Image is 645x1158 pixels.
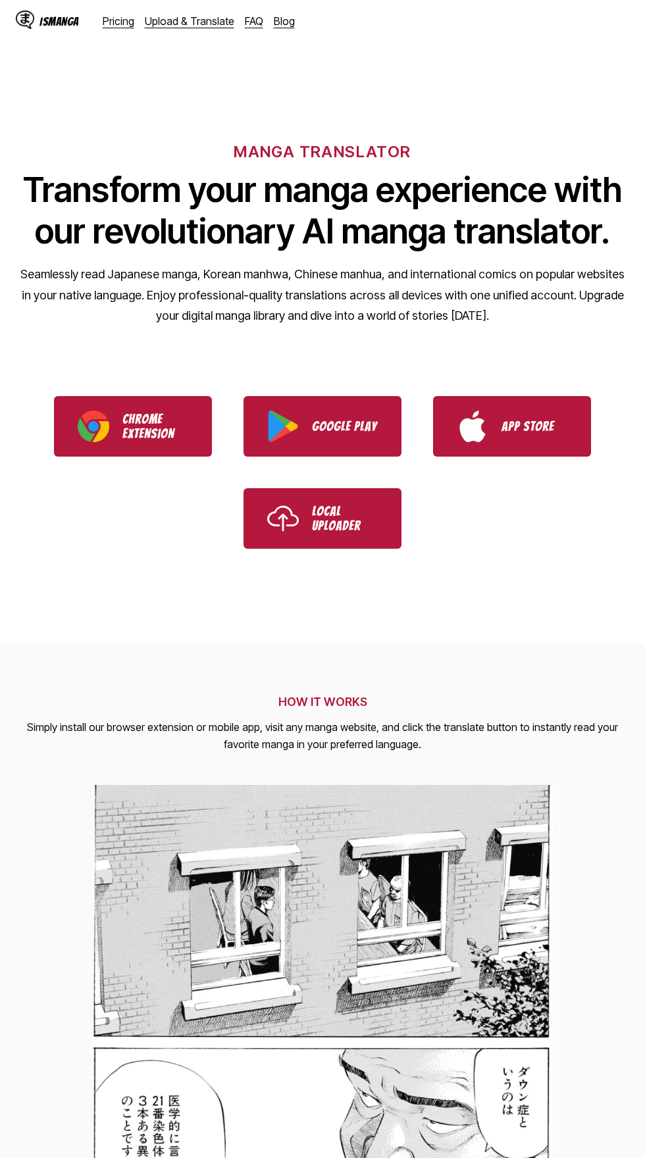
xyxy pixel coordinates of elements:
[145,14,234,28] a: Upload & Translate
[312,504,378,533] p: Local Uploader
[20,264,625,326] p: Seamlessly read Japanese manga, Korean manhwa, Chinese manhua, and international comics on popula...
[433,396,591,457] a: Download IsManga from App Store
[54,396,212,457] a: Download IsManga Chrome Extension
[122,412,188,441] p: Chrome Extension
[457,411,488,442] img: App Store logo
[267,503,299,534] img: Upload icon
[16,11,103,32] a: IsManga LogoIsManga
[502,419,567,434] p: App Store
[312,419,378,434] p: Google Play
[103,14,134,28] a: Pricing
[244,488,401,549] a: Use IsManga Local Uploader
[16,11,34,29] img: IsManga Logo
[78,411,109,442] img: Chrome logo
[274,14,295,28] a: Blog
[244,396,401,457] a: Download IsManga from Google Play
[20,169,625,252] h1: Transform your manga experience with our revolutionary AI manga translator.
[16,719,629,753] p: Simply install our browser extension or mobile app, visit any manga website, and click the transl...
[267,411,299,442] img: Google Play logo
[234,142,411,161] h6: MANGA TRANSLATOR
[16,695,629,709] h2: HOW IT WORKS
[245,14,263,28] a: FAQ
[39,15,79,28] div: IsManga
